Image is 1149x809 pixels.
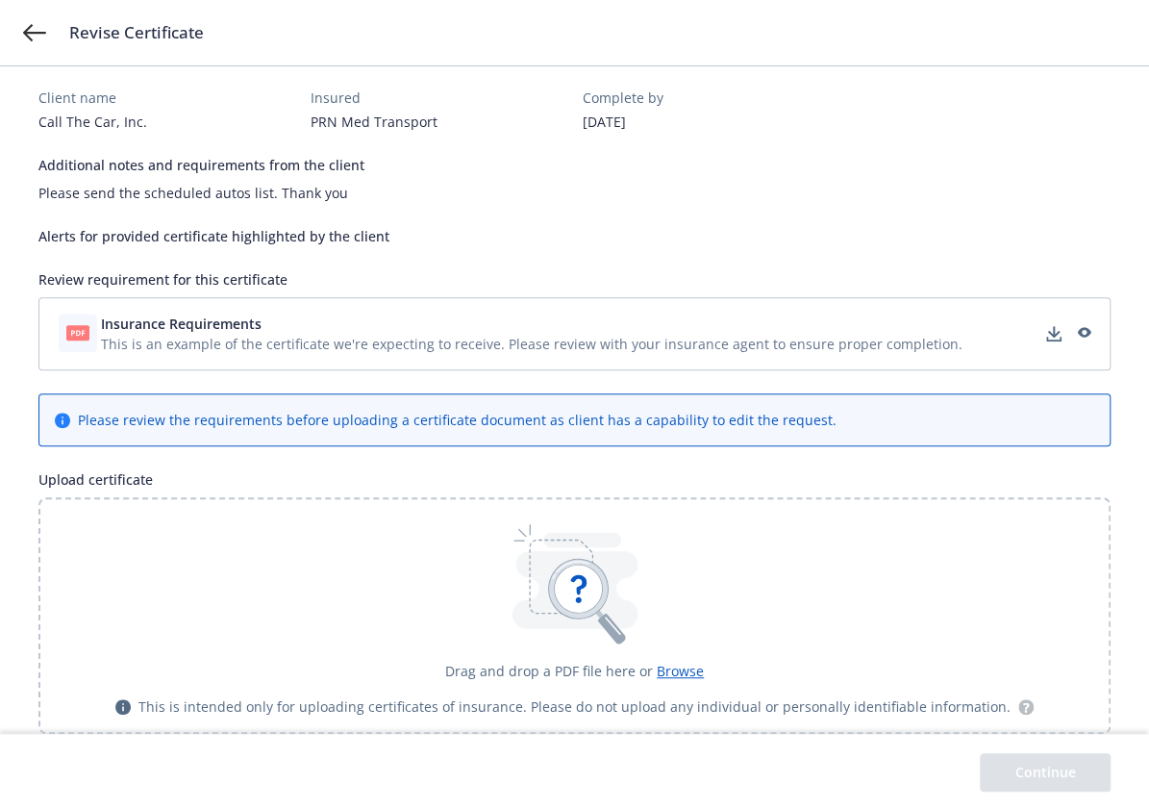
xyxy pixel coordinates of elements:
[38,155,1111,175] div: Additional notes and requirements from the client
[657,662,704,680] span: Browse
[311,88,567,108] div: Insured
[69,21,204,44] span: Revise Certificate
[38,469,1111,490] div: Upload certificate
[38,297,1111,370] div: Insurance RequirementsThis is an example of the certificate we're expecting to receive. Please re...
[78,410,837,430] div: Please review the requirements before uploading a certificate document as client has a capability...
[38,112,295,132] div: Call The Car, Inc.
[583,112,839,132] div: [DATE]
[38,226,1111,246] div: Alerts for provided certificate highlighted by the client
[1042,322,1065,345] a: download
[101,314,962,334] button: Insurance Requirements
[101,314,262,334] span: Insurance Requirements
[583,88,839,108] div: Complete by
[445,661,704,681] div: Drag and drop a PDF file here or
[311,112,567,132] div: PRN Med Transport
[1071,322,1094,345] a: preview
[38,497,1111,734] div: Drag and drop a PDF file here or BrowseThis is intended only for uploading certificates of insura...
[38,269,1111,290] div: Review requirement for this certificate
[38,183,1111,203] div: Please send the scheduled autos list. Thank you
[38,88,295,108] div: Client name
[101,334,962,354] span: This is an example of the certificate we're expecting to receive. Please review with your insuran...
[138,696,1011,717] span: This is intended only for uploading certificates of insurance. Please do not upload any individua...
